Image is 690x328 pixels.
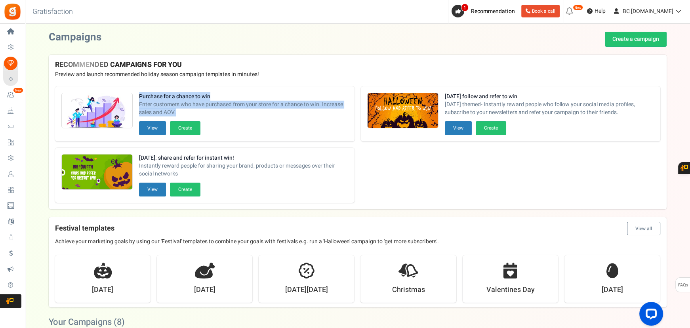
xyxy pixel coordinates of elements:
[3,88,21,102] a: New
[4,3,21,21] img: Gratisfaction
[605,32,667,47] a: Create a campaign
[13,88,23,93] em: New
[92,285,113,295] strong: [DATE]
[139,154,348,162] strong: [DATE]: share and refer for instant win!
[461,4,469,11] span: 1
[445,93,654,101] strong: [DATE] follow and refer to win
[623,7,673,15] span: BC [DOMAIN_NAME]
[62,154,132,190] img: Recommended Campaigns
[584,5,609,17] a: Help
[55,71,660,78] p: Preview and launch recommended holiday season campaign templates in minutes!
[476,121,506,135] button: Create
[139,183,166,196] button: View
[49,32,101,43] h2: Campaigns
[452,5,518,17] a: 1 Recommendation
[573,5,583,10] em: New
[392,285,425,295] strong: Christmas
[55,238,660,246] p: Achieve your marketing goals by using our 'Festival' templates to combine your goals with festiva...
[471,7,515,15] span: Recommendation
[55,222,660,235] h4: Festival templates
[445,101,654,116] span: [DATE] themed- Instantly reward people who follow your social media profiles, subscribe to your n...
[445,121,472,135] button: View
[62,93,132,129] img: Recommended Campaigns
[55,61,660,69] h4: RECOMMENDED CAMPAIGNS FOR YOU
[139,93,348,101] strong: Purchase for a chance to win
[139,162,348,178] span: Instantly reward people for sharing your brand, products or messages over their social networks
[194,285,215,295] strong: [DATE]
[170,183,200,196] button: Create
[285,285,328,295] strong: [DATE][DATE]
[170,121,200,135] button: Create
[602,285,623,295] strong: [DATE]
[593,7,606,15] span: Help
[486,285,534,295] strong: Valentines Day
[49,318,125,326] h2: Your Campaigns ( )
[521,5,560,17] a: Book a call
[627,222,660,235] button: View all
[24,4,82,20] h3: Gratisfaction
[139,101,348,116] span: Enter customers who have purchased from your store for a chance to win. Increase sales and AOV.
[139,121,166,135] button: View
[678,278,688,293] span: FAQs
[368,93,438,129] img: Recommended Campaigns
